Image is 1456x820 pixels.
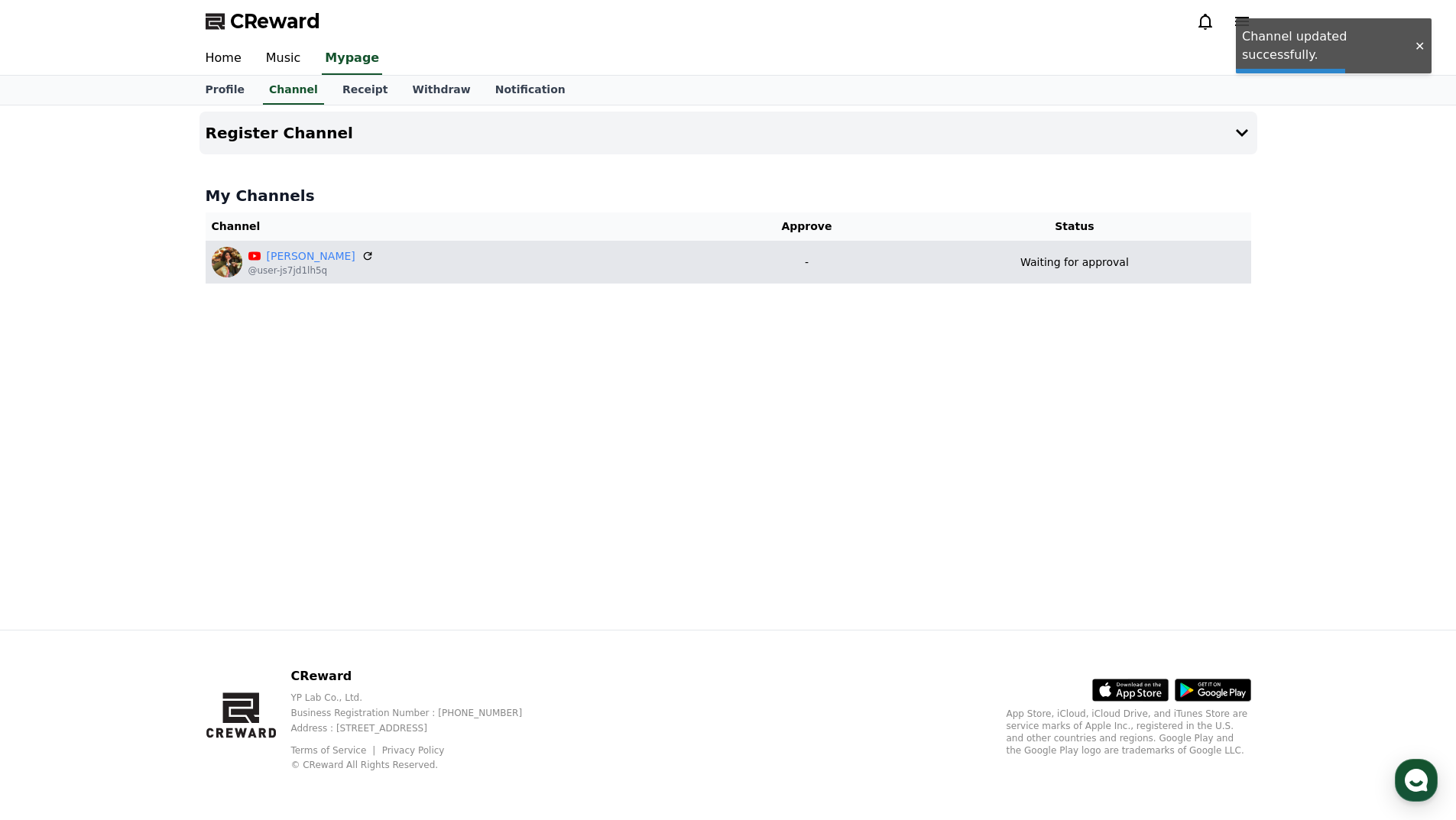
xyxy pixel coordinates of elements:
span: Home [39,507,66,520]
a: Notification [483,76,578,105]
p: © CReward All Rights Reserved. [290,759,546,771]
span: Settings [226,507,264,520]
p: @user-js7jd1lh5q [248,264,374,277]
a: Profile [193,76,257,105]
th: Status [898,212,1250,241]
h4: My Channels [206,185,1251,206]
p: YP Lab Co., Ltd. [290,692,546,704]
a: CReward [206,9,320,34]
a: Terms of Service [290,745,378,756]
a: Mypage [322,43,382,75]
a: Privacy Policy [382,745,445,756]
h4: Register Channel [206,125,353,141]
a: Messages [101,485,197,523]
a: Music [254,43,313,75]
p: Waiting for approval [1020,254,1129,271]
a: Settings [197,485,293,523]
span: Messages [127,508,172,520]
a: Home [5,485,101,523]
a: Home [193,43,254,75]
img: Alisa Farrell [212,247,242,277]
span: CReward [230,9,320,34]
p: CReward [290,667,546,685]
a: Channel [263,76,324,105]
th: Approve [715,212,899,241]
a: Receipt [330,76,400,105]
a: [PERSON_NAME] [267,248,355,264]
a: Withdraw [400,76,482,105]
th: Channel [206,212,715,241]
button: Register Channel [199,112,1257,154]
p: Address : [STREET_ADDRESS] [290,722,546,734]
p: App Store, iCloud, iCloud Drive, and iTunes Store are service marks of Apple Inc., registered in ... [1007,708,1251,757]
p: Business Registration Number : [PHONE_NUMBER] [290,707,546,719]
p: - [722,254,893,271]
